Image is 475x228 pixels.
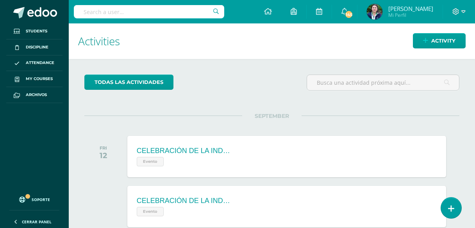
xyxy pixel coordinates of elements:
[6,39,62,55] a: Discipline
[26,60,54,66] span: Attendance
[431,34,455,48] span: Activity
[74,5,224,18] input: Search a user…
[367,4,382,20] img: 8792ea101102b15321d756c508217fbe.png
[137,147,230,155] div: CELEBRACIÓN DE LA INDEPENDENCIA - Asiste todo el colegio
[22,219,52,224] span: Cerrar panel
[6,55,62,71] a: Attendance
[6,87,62,103] a: Archivos
[137,207,164,216] span: Evento
[26,92,47,98] span: Archivos
[345,10,353,19] span: 145
[6,23,62,39] a: Students
[137,197,230,205] div: CELEBRACIÓN DE LA INDEPENDENCIA
[388,12,433,18] span: Mi Perfil
[9,189,59,208] a: Soporte
[26,76,53,82] span: My courses
[6,71,62,87] a: My courses
[307,75,459,90] input: Busca una actividad próxima aquí...
[137,157,164,166] span: Evento
[100,145,107,151] div: FRI
[26,28,47,34] span: Students
[413,33,466,48] a: Activity
[388,5,433,12] span: [PERSON_NAME]
[78,23,466,59] h1: Activities
[32,197,50,202] span: Soporte
[242,112,302,119] span: SEPTEMBER
[26,44,48,50] span: Discipline
[84,75,173,90] a: todas las Actividades
[100,151,107,160] div: 12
